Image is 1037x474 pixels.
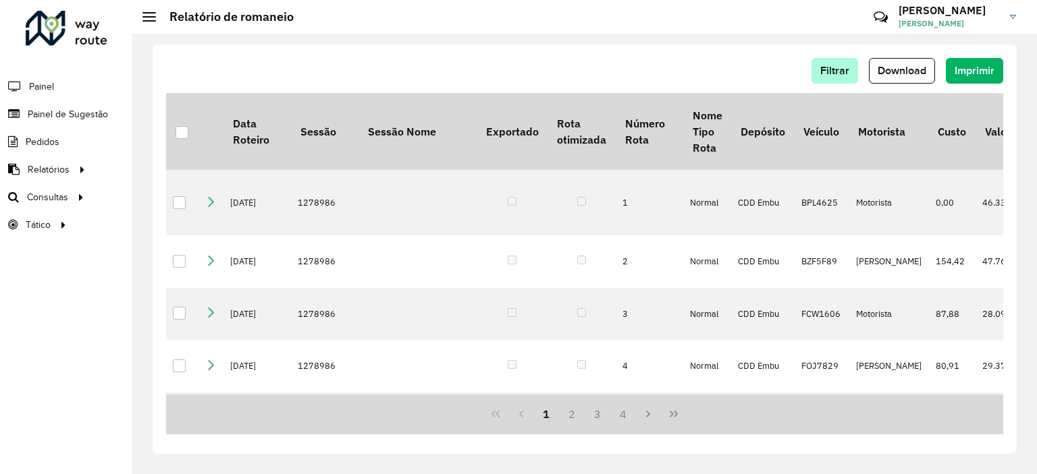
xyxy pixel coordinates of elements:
td: [PERSON_NAME] [849,340,929,392]
td: CDD Embu [731,392,794,445]
td: 87,88 [929,288,976,340]
td: 1278986 [291,235,358,288]
td: BZF5F89 [795,235,849,288]
th: Rota otimizada [548,93,615,170]
th: Motorista [849,93,929,170]
td: 3 [616,288,683,340]
td: 29.375,76 [976,340,1032,392]
td: [DATE] [223,288,291,340]
button: Filtrar [812,58,858,84]
td: [DATE] [223,392,291,445]
span: [PERSON_NAME] [899,18,1000,30]
th: Sessão Nome [358,93,477,170]
th: Depósito [731,93,794,170]
td: Motorista [849,170,929,235]
th: Exportado [477,93,548,170]
td: 5 [616,392,683,445]
td: [DATE] [223,340,291,392]
td: Provisorio [849,392,929,445]
span: Download [878,65,926,76]
td: 80,91 [929,340,976,392]
td: 0,00 [929,170,976,235]
th: Sessão [291,93,358,170]
td: Normal [683,392,731,445]
th: Custo [929,93,976,170]
td: 1278986 [291,340,358,392]
td: CDD Embu [731,288,794,340]
td: CDD Embu [731,340,794,392]
button: 3 [585,401,610,427]
button: Imprimir [946,58,1003,84]
td: FOJ7829 [795,340,849,392]
td: Normal [683,235,731,288]
td: CDD Embu [731,170,794,235]
button: 1 [534,401,560,427]
td: Normal [683,340,731,392]
td: 0,00 [929,392,976,445]
span: Painel [29,80,54,94]
td: 7.234,83 [976,392,1032,445]
button: Last Page [661,401,687,427]
span: Consultas [27,190,68,204]
td: [DATE] [223,170,291,235]
h3: [PERSON_NAME] [899,4,1000,17]
th: Nome Tipo Rota [683,93,731,170]
td: 1 [616,170,683,235]
button: Next Page [635,401,661,427]
button: 4 [610,401,636,427]
td: 2 [616,235,683,288]
td: CDD Embu [731,235,794,288]
td: 47.764,60 [976,235,1032,288]
span: Painel de Sugestão [28,107,108,121]
td: 1278986 [291,170,358,235]
td: 154,42 [929,235,976,288]
td: 28.097,33 [976,288,1032,340]
td: 1278986 [291,392,358,445]
td: Normal [683,288,731,340]
button: 2 [559,401,585,427]
h2: Relatório de romaneio [156,9,294,24]
td: 1278986 [291,288,358,340]
button: Download [869,58,935,84]
span: Imprimir [955,65,994,76]
span: Relatórios [28,162,70,177]
th: Data Roteiro [223,93,291,170]
a: Contato Rápido [866,3,895,32]
th: Veículo [795,93,849,170]
span: Tático [26,218,51,232]
td: 46.337,02 [976,170,1032,235]
th: Valor [976,93,1032,170]
td: FCW1606 [795,288,849,340]
td: BPL4625 [795,170,849,235]
td: [PERSON_NAME] [849,235,929,288]
td: EQK9F96 [795,392,849,445]
td: Normal [683,170,731,235]
td: [DATE] [223,235,291,288]
td: Motorista [849,288,929,340]
td: 4 [616,340,683,392]
span: Pedidos [26,135,59,149]
span: Filtrar [820,65,849,76]
th: Número Rota [616,93,683,170]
